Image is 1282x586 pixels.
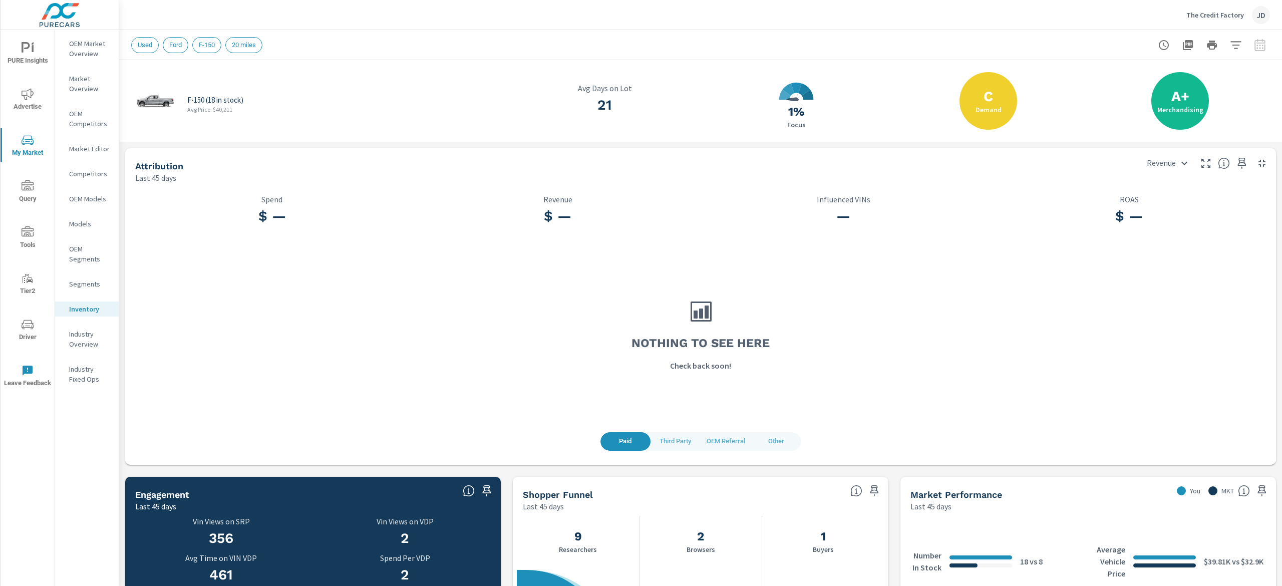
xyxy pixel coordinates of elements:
button: Make Fullscreen [1198,155,1214,171]
span: Save this to your personalized report [479,483,495,499]
p: Last 45 days [523,500,564,512]
p: ROAS [993,195,1266,204]
div: Market Editor [55,141,119,156]
p: Spend Per VDP [319,553,491,562]
span: My Market [4,134,52,159]
p: vs 8 [1028,555,1043,567]
span: Leave Feedback [4,365,52,389]
p: Last 45 days [135,172,176,184]
img: glamour [135,86,175,116]
p: Avg Price: $40,211 [187,105,232,114]
h3: 461 [135,566,307,583]
span: Tier2 [4,272,52,297]
button: "Export Report to PDF" [1178,35,1198,55]
p: OEM Segments [69,244,111,264]
span: Paid [606,436,645,447]
div: OEM Market Overview [55,36,119,61]
button: Print Report [1202,35,1222,55]
span: Save this to your personalized report [1254,483,1270,499]
h5: Attribution [135,161,183,171]
p: Average Vehicle Price [1094,543,1125,579]
p: Inventory [69,304,111,314]
span: Advertise [4,88,52,113]
p: Vin Views on VDP [319,517,491,526]
h3: 2 [319,530,491,547]
div: OEM Segments [55,241,119,266]
p: vs $32.9K [1230,555,1263,567]
p: You [1190,486,1200,496]
h3: $ — [421,208,695,225]
p: Revenue [421,195,695,204]
h3: 1% [787,103,806,120]
p: Industry Fixed Ops [69,364,111,384]
div: Revenue [1141,154,1194,172]
h5: Market Performance [910,489,1002,500]
h3: 2 [319,566,491,583]
h2: A+ [1171,88,1189,105]
p: $39.81K [1204,555,1230,567]
div: nav menu [1,30,55,399]
span: Save this to your personalized report [866,483,882,499]
label: Merchandising [1157,105,1203,114]
span: 20 miles [226,41,262,49]
p: Spend [135,195,409,204]
div: Industry Overview [55,327,119,352]
p: Vin Views on SRP [135,517,307,526]
span: F-150 [193,41,221,49]
p: OEM Competitors [69,109,111,129]
p: Last 45 days [135,500,176,512]
h3: $ — [993,208,1266,225]
span: Know where every customer is during their purchase journey. View customer activity from first cli... [850,485,862,497]
span: Tools [4,226,52,251]
div: Segments [55,276,119,291]
p: Focus [787,120,806,129]
div: OEM Competitors [55,106,119,131]
div: Industry Fixed Ops [55,362,119,387]
h2: C [984,88,993,105]
button: Apply Filters [1226,35,1246,55]
h3: $ — [135,208,409,225]
p: Avg Time on VIN VDP [135,553,307,562]
div: JD [1252,6,1270,24]
span: Understand your inventory, price and days to sell compared to other dealers in your market. [1238,485,1250,497]
span: See what makes and models are getting noticed based off a score of 0 to 100, with 100 representin... [463,485,475,497]
span: OEM Referral [707,436,745,447]
h5: Shopper Funnel [523,489,593,500]
span: PURE Insights [4,42,52,67]
p: Models [69,219,111,229]
button: Minimize Widget [1254,155,1270,171]
span: See which channels are bringing the greatest return on your investment. The sale of each VIN can ... [1218,157,1230,169]
div: OEM Models [55,191,119,206]
div: Market Overview [55,71,119,96]
h3: 356 [135,530,307,547]
p: Competitors [69,169,111,179]
p: Number In Stock [910,549,941,573]
p: Check back soon! [670,360,731,372]
span: Third Party [657,436,695,447]
p: The Credit Factory [1186,11,1244,20]
p: F-150 (18 in stock) [187,96,243,105]
h3: — [707,208,981,225]
p: Segments [69,279,111,289]
span: Save this to your personalized report [1234,155,1250,171]
div: Models [55,216,119,231]
h3: 21 [515,97,695,114]
span: Used [132,41,158,49]
p: OEM Market Overview [69,39,111,59]
p: Market Editor [69,144,111,154]
p: OEM Models [69,194,111,204]
p: Influenced VINs [707,195,981,204]
p: Last 45 days [910,500,951,512]
span: Ford [163,41,188,49]
p: MKT [1221,486,1234,496]
h3: Nothing to see here [631,335,770,352]
p: Avg Days on Lot [515,84,695,93]
h5: Engagement [135,489,189,500]
span: Other [757,436,795,447]
div: Inventory [55,302,119,317]
p: Industry Overview [69,329,111,349]
div: Competitors [55,166,119,181]
label: Demand [976,105,1002,114]
span: Driver [4,319,52,343]
p: Market Overview [69,74,111,94]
